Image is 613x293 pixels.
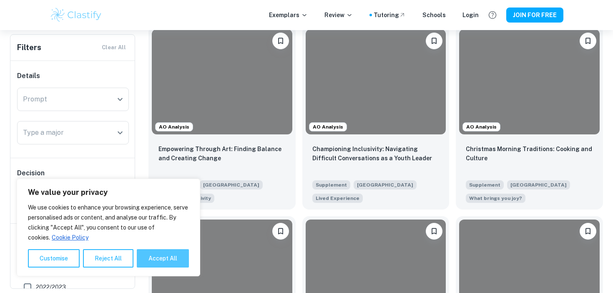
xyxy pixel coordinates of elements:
[272,33,289,49] button: Please log in to bookmark exemplars
[309,123,347,131] span: AO Analysis
[466,180,504,189] span: Supplement
[114,93,126,105] button: Open
[426,223,442,240] button: Please log in to bookmark exemplars
[28,202,189,242] p: We use cookies to enhance your browsing experience, serve personalised ads or content, and analys...
[462,10,479,20] a: Login
[422,10,446,20] a: Schools
[114,127,126,139] button: Open
[456,26,603,210] a: AO AnalysisPlease log in to bookmark exemplarsChristmas Morning Traditions: Cooking and CultureSu...
[466,144,593,163] p: Christmas Morning Traditions: Cooking and Culture
[485,8,500,22] button: Help and Feedback
[17,168,129,178] h6: Decision
[17,42,41,53] h6: Filters
[148,26,296,210] a: AO AnalysisPlease log in to bookmark exemplarsEmpowering Through Art: Finding Balance and Creatin...
[200,180,263,189] span: [GEOGRAPHIC_DATA]
[506,8,563,23] button: JOIN FOR FREE
[312,144,440,163] p: Championing Inclusivity: Navigating Difficult Conversations as a Youth Leader
[426,33,442,49] button: Please log in to bookmark exemplars
[312,193,363,203] span: At Princeton, we value diverse perspectives and the ability to have respectful dialogue about dif...
[374,10,406,20] a: Tutoring
[316,194,359,202] span: Lived Experience
[50,7,103,23] img: Clastify logo
[51,234,89,241] a: Cookie Policy
[156,123,193,131] span: AO Analysis
[83,249,133,268] button: Reject All
[272,223,289,240] button: Please log in to bookmark exemplars
[28,187,189,197] p: We value your privacy
[580,223,596,240] button: Please log in to bookmark exemplars
[324,10,353,20] p: Review
[302,26,450,210] a: AO AnalysisPlease log in to bookmark exemplarsChampioning Inclusivity: Navigating Difficult Conve...
[469,194,522,202] span: What brings you joy?
[158,144,286,163] p: Empowering Through Art: Finding Balance and Creating Change
[269,10,308,20] p: Exemplars
[507,180,570,189] span: [GEOGRAPHIC_DATA]
[28,249,80,268] button: Customise
[137,249,189,268] button: Accept All
[36,283,66,292] span: 2022/2023
[17,71,129,81] h6: Details
[580,33,596,49] button: Please log in to bookmark exemplars
[354,180,417,189] span: [GEOGRAPHIC_DATA]
[466,193,525,203] span: What brings you joy?
[463,123,500,131] span: AO Analysis
[312,180,350,189] span: Supplement
[17,179,200,276] div: We value your privacy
